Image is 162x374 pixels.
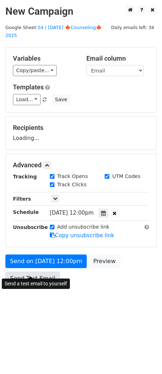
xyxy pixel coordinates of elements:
[57,181,87,188] label: Track Clicks
[57,173,88,180] label: Track Opens
[86,55,149,62] h5: Email column
[13,174,37,179] strong: Tracking
[89,254,120,268] a: Preview
[5,254,87,268] a: Send on [DATE] 12:00pm
[112,173,140,180] label: UTM Codes
[5,25,102,38] small: Google Sheet:
[57,223,110,231] label: Add unsubscribe link
[109,24,157,32] span: Daily emails left: 34
[13,196,31,202] strong: Filters
[13,224,48,230] strong: Unsubscribe
[2,279,70,289] div: Send a test email to yourself
[13,161,149,169] h5: Advanced
[5,25,102,38] a: 54 | [DATE] 🍁Counseling🍁 2025
[109,25,157,30] a: Daily emails left: 34
[13,83,44,91] a: Templates
[50,210,94,216] span: [DATE] 12:00pm
[13,209,39,215] strong: Schedule
[13,124,149,142] div: Loading...
[13,94,40,105] a: Load...
[13,65,57,76] a: Copy/paste...
[52,94,70,105] button: Save
[126,340,162,374] iframe: Chat Widget
[5,272,60,285] a: Send Test Email
[13,124,149,132] h5: Recipients
[13,55,76,62] h5: Variables
[5,5,157,18] h2: New Campaign
[50,232,114,239] a: Copy unsubscribe link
